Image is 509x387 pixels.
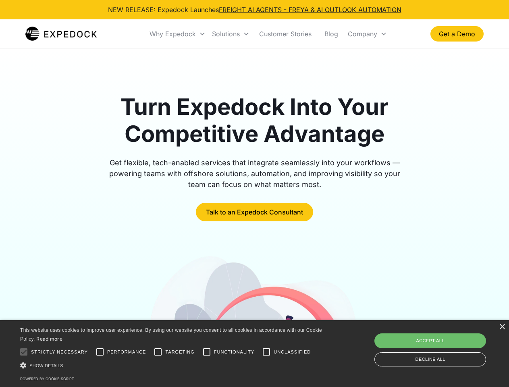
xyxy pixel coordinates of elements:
[36,336,62,342] a: Read more
[274,349,311,356] span: Unclassified
[430,26,484,42] a: Get a Demo
[107,349,146,356] span: Performance
[20,361,325,370] div: Show details
[212,30,240,38] div: Solutions
[375,300,509,387] iframe: Chat Widget
[31,349,88,356] span: Strictly necessary
[100,157,409,190] div: Get flexible, tech-enabled services that integrate seamlessly into your workflows — powering team...
[25,26,97,42] img: Expedock Logo
[214,349,254,356] span: Functionality
[318,20,345,48] a: Blog
[29,363,63,368] span: Show details
[25,26,97,42] a: home
[146,20,209,48] div: Why Expedock
[345,20,390,48] div: Company
[150,30,196,38] div: Why Expedock
[20,377,74,381] a: Powered by cookie-script
[165,349,194,356] span: Targeting
[253,20,318,48] a: Customer Stories
[108,5,401,15] div: NEW RELEASE: Expedock Launches
[348,30,377,38] div: Company
[100,94,409,148] h1: Turn Expedock Into Your Competitive Advantage
[20,327,322,342] span: This website uses cookies to improve user experience. By using our website you consent to all coo...
[196,203,313,221] a: Talk to an Expedock Consultant
[209,20,253,48] div: Solutions
[219,6,401,14] a: FREIGHT AI AGENTS - FREYA & AI OUTLOOK AUTOMATION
